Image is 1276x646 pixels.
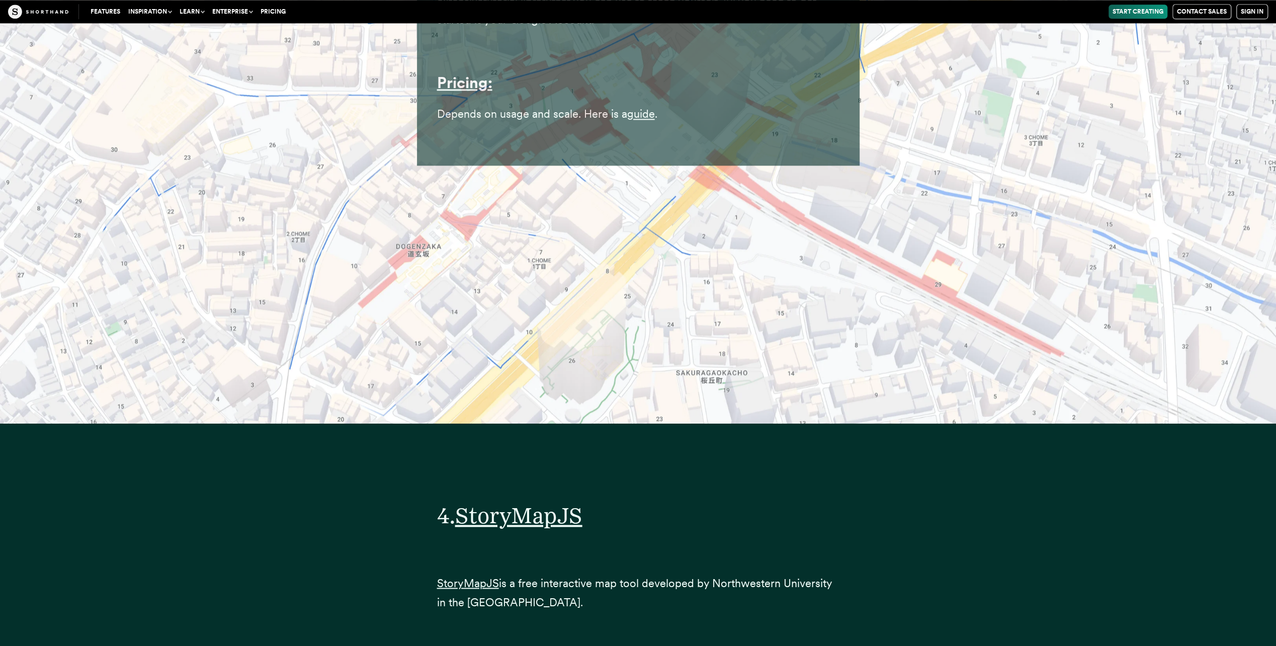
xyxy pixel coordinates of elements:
a: : [488,73,492,92]
a: Start Creating [1109,5,1167,19]
button: Learn [176,5,208,19]
a: Pricing [257,5,290,19]
img: The Craft [8,5,68,19]
a: guide [627,107,655,120]
button: Enterprise [208,5,257,19]
a: StoryMapJS [455,502,582,529]
button: Inspiration [124,5,176,19]
a: Features [87,5,124,19]
p: Depends on usage and scale. Here is a . [437,105,839,123]
a: Pricing [437,73,488,92]
a: StoryMapJS [437,576,499,589]
span: is a free interactive map tool developed by Northwestern University in the [GEOGRAPHIC_DATA]. [437,576,832,608]
a: Contact Sales [1172,4,1231,19]
span: 4. [437,502,455,529]
a: Sign in [1236,4,1268,19]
